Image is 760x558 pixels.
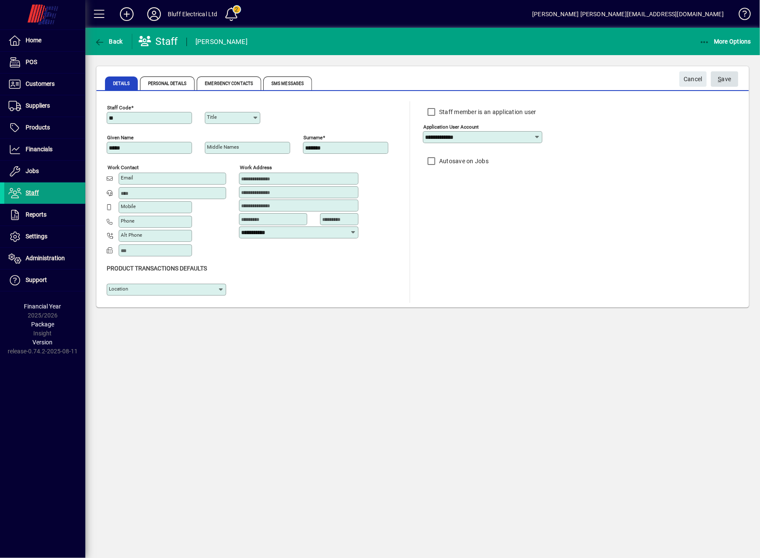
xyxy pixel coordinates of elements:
span: Support [26,276,47,283]
mat-label: Location [109,286,128,292]
div: Bluff Electrical Ltd [168,7,218,21]
span: Personal Details [140,76,195,90]
mat-label: Phone [121,218,134,224]
span: Version [33,339,53,346]
div: Staff [139,35,178,48]
a: Support [4,270,85,291]
mat-label: Title [207,114,217,120]
button: Cancel [679,71,707,87]
span: Back [94,38,123,45]
span: Emergency Contacts [197,76,261,90]
a: Financials [4,139,85,160]
a: Suppliers [4,95,85,117]
div: [PERSON_NAME] [PERSON_NAME][EMAIL_ADDRESS][DOMAIN_NAME] [532,7,724,21]
mat-label: Email [121,175,133,181]
span: Package [31,321,54,328]
mat-label: Surname [303,135,323,141]
label: Autosave on Jobs [437,157,489,165]
a: Settings [4,226,85,247]
button: Back [92,34,125,49]
span: Customers [26,80,55,87]
button: More Options [697,34,754,49]
span: Reports [26,211,47,218]
a: Knowledge Base [732,2,749,29]
button: Add [113,6,140,22]
mat-label: Middle names [207,144,239,150]
div: [PERSON_NAME] [195,35,248,49]
span: POS [26,59,37,65]
label: Staff member is an application user [437,108,536,116]
a: Products [4,117,85,138]
span: Suppliers [26,102,50,109]
span: Product Transactions Defaults [107,265,207,272]
span: ave [718,72,731,86]
a: Reports [4,204,85,226]
span: SMS Messages [263,76,312,90]
button: Profile [140,6,168,22]
button: Save [711,71,738,87]
app-page-header-button: Back [85,34,132,49]
span: Financials [26,146,52,153]
mat-label: Given name [107,135,134,141]
a: Jobs [4,161,85,182]
span: Settings [26,233,47,240]
a: POS [4,52,85,73]
span: Cancel [684,72,702,86]
mat-label: Alt Phone [121,232,142,238]
span: Home [26,37,41,44]
span: Products [26,124,50,131]
a: Customers [4,73,85,95]
span: Administration [26,255,65,261]
a: Home [4,30,85,51]
mat-label: Mobile [121,203,136,209]
span: Jobs [26,167,39,174]
span: S [718,76,722,82]
a: Administration [4,248,85,269]
span: Staff [26,189,39,196]
mat-label: Application user account [423,124,479,130]
span: Details [105,76,138,90]
mat-label: Staff Code [107,105,131,111]
span: More Options [699,38,751,45]
span: Financial Year [24,303,61,310]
